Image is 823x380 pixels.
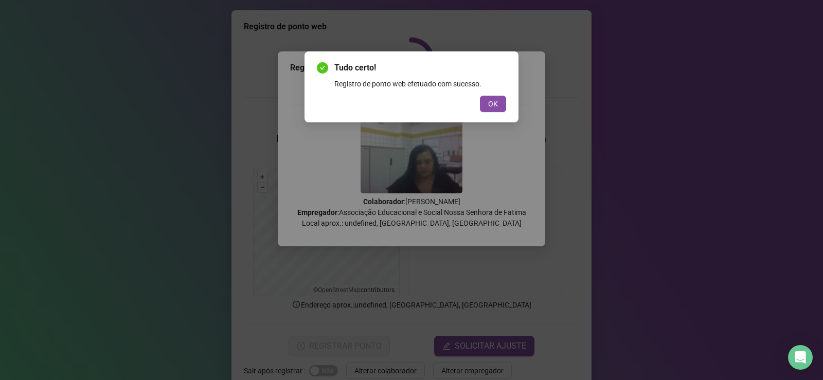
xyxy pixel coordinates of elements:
[488,98,498,110] span: OK
[334,62,506,74] span: Tudo certo!
[334,78,506,89] div: Registro de ponto web efetuado com sucesso.
[317,62,328,74] span: check-circle
[788,345,813,370] div: Open Intercom Messenger
[480,96,506,112] button: OK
